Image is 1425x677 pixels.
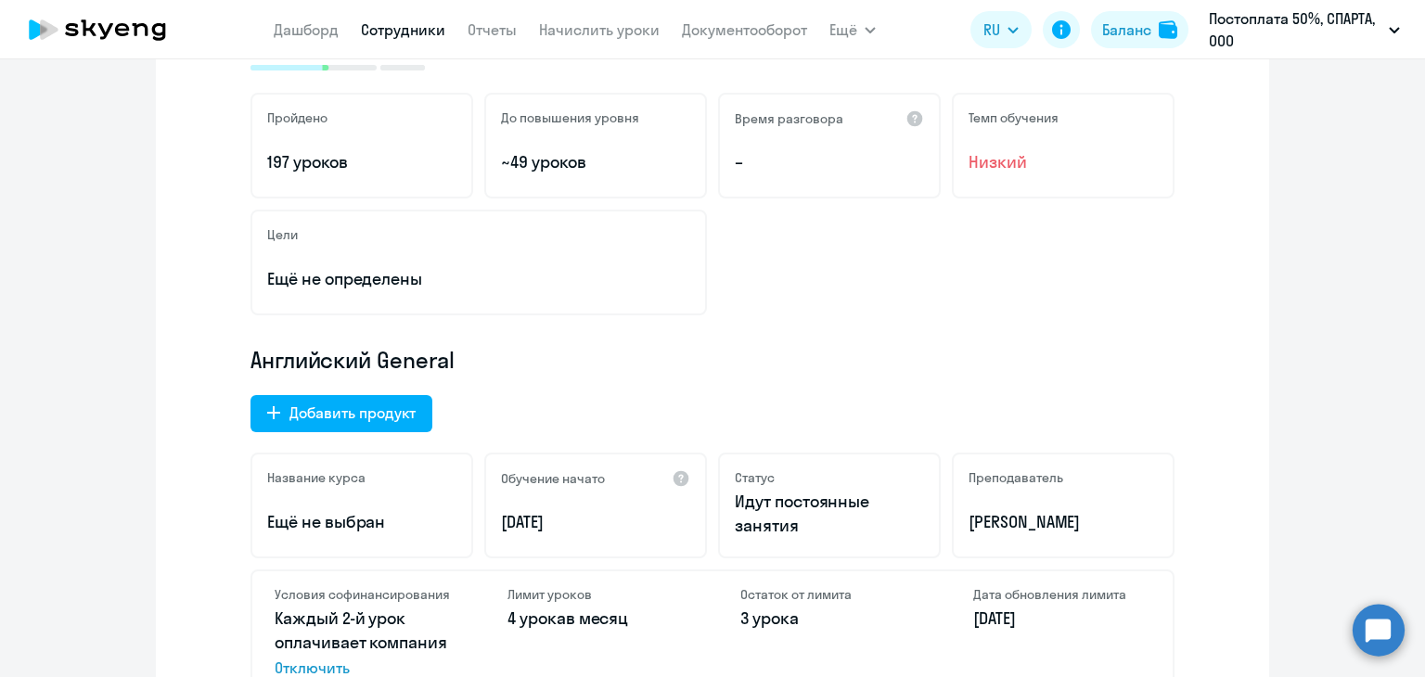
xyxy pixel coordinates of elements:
[501,109,639,126] h5: До повышения уровня
[973,607,1150,631] p: [DATE]
[973,586,1150,603] h4: Дата обновления лимита
[267,226,298,243] h5: Цели
[361,20,445,39] a: Сотрудники
[740,586,918,603] h4: Остаток от лимита
[1209,7,1381,52] p: Постоплата 50%, СПАРТА, ООО
[507,607,566,629] span: 4 урока
[267,510,456,534] p: Ещё не выбран
[740,607,799,629] span: 3 урока
[829,11,876,48] button: Ещё
[983,19,1000,41] span: RU
[969,469,1063,486] h5: Преподаватель
[250,395,432,432] button: Добавить продукт
[969,510,1158,534] p: [PERSON_NAME]
[970,11,1032,48] button: RU
[267,469,366,486] h5: Название курса
[1091,11,1188,48] button: Балансbalance
[969,150,1158,174] span: Низкий
[507,586,685,603] h4: Лимит уроков
[289,402,416,424] div: Добавить продукт
[501,150,690,174] p: ~49 уроков
[274,20,339,39] a: Дашборд
[735,110,843,127] h5: Время разговора
[735,150,924,174] p: –
[267,267,690,291] p: Ещё не определены
[250,345,455,375] span: Английский General
[267,109,327,126] h5: Пройдено
[735,490,924,538] p: Идут постоянные занятия
[267,150,456,174] p: 197 уроков
[1102,19,1151,41] div: Баланс
[501,510,690,534] p: [DATE]
[507,607,685,631] p: в месяц
[275,586,452,603] h4: Условия софинансирования
[501,470,605,487] h5: Обучение начато
[1200,7,1409,52] button: Постоплата 50%, СПАРТА, ООО
[735,469,775,486] h5: Статус
[682,20,807,39] a: Документооборот
[1159,20,1177,39] img: balance
[539,20,660,39] a: Начислить уроки
[468,20,517,39] a: Отчеты
[969,109,1059,126] h5: Темп обучения
[829,19,857,41] span: Ещё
